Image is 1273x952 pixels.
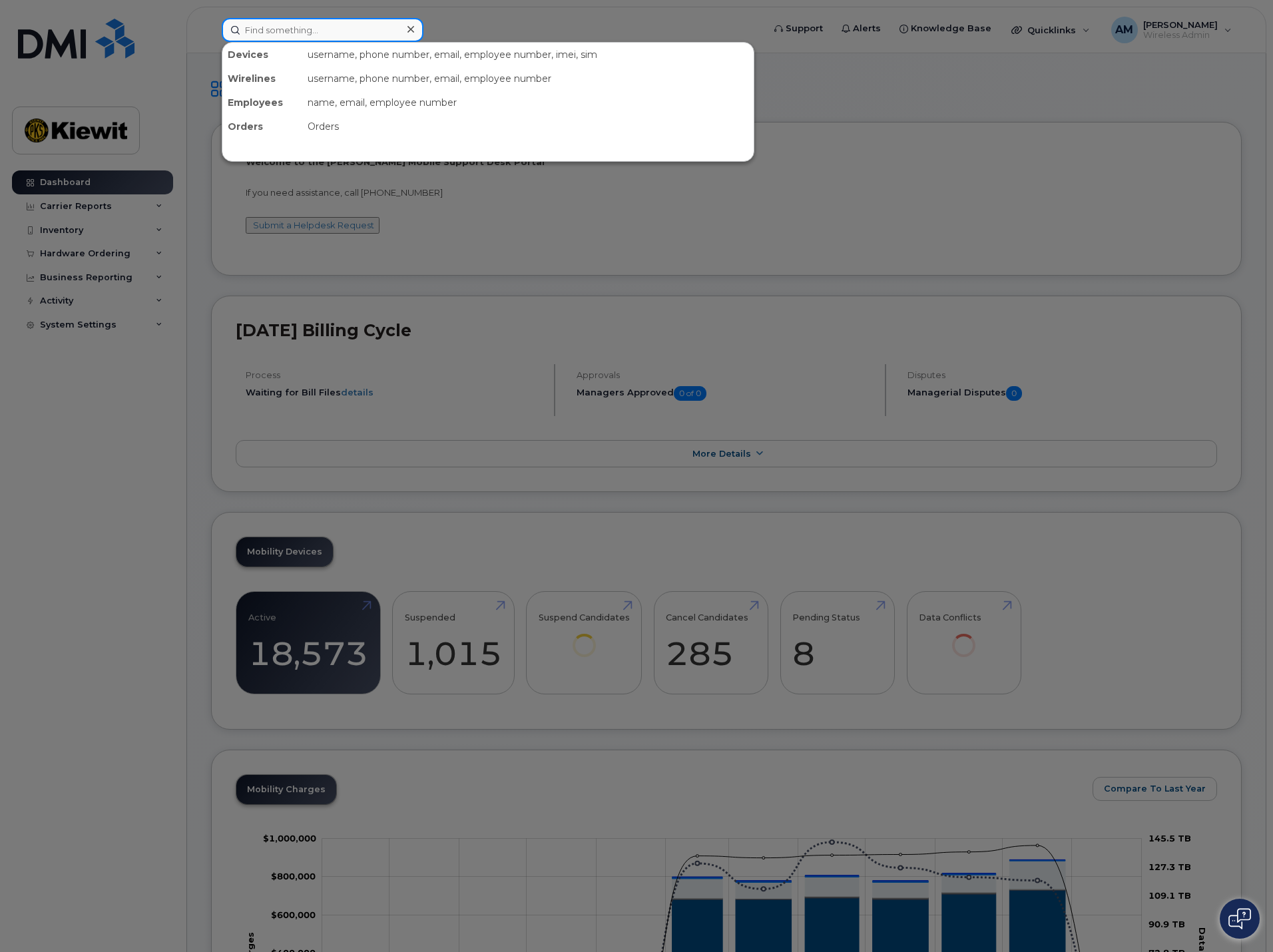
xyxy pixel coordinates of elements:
div: Orders [302,115,754,138]
div: Employees [222,91,302,115]
div: Devices [222,43,302,67]
div: username, phone number, email, employee number, imei, sim [302,43,754,67]
div: Wirelines [222,67,302,91]
div: username, phone number, email, employee number [302,67,754,91]
img: Open chat [1228,908,1251,929]
div: Orders [222,115,302,138]
div: name, email, employee number [302,91,754,115]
